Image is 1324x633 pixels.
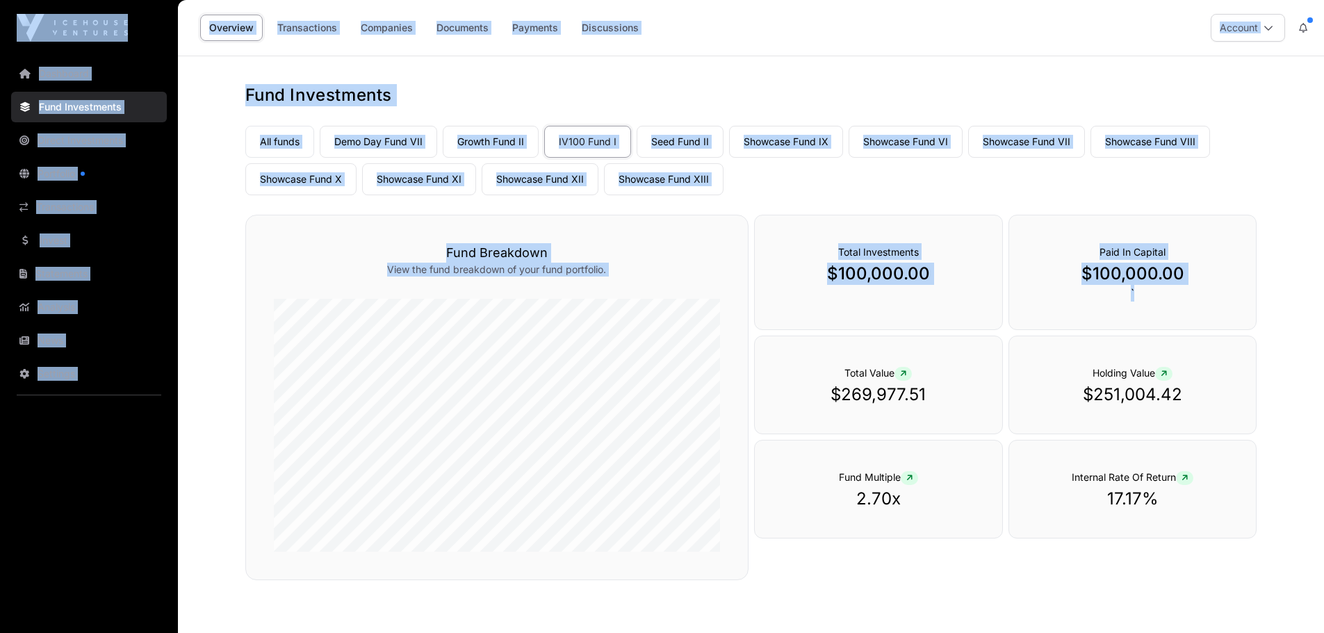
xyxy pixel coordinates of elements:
p: $269,977.51 [783,384,974,406]
a: Showcase Fund IX [729,126,843,158]
h3: Fund Breakdown [274,243,720,263]
p: View the fund breakdown of your fund portfolio. [274,263,720,277]
a: IV100 Fund I [544,126,631,158]
a: Discussions [573,15,648,41]
a: Analysis [11,292,167,322]
a: Documents [427,15,498,41]
a: Portfolio [11,158,167,189]
a: Payments [503,15,567,41]
img: Icehouse Ventures Logo [17,14,128,42]
a: Showcase Fund X [245,163,357,195]
span: Fund Multiple [839,471,918,483]
a: News [11,325,167,356]
button: Account [1211,14,1285,42]
a: Showcase Fund VIII [1090,126,1210,158]
span: Internal Rate Of Return [1072,471,1193,483]
h1: Fund Investments [245,84,1257,106]
a: Companies [352,15,422,41]
a: Showcase Fund XI [362,163,476,195]
span: Total Investments [838,246,919,258]
a: Invest [11,225,167,256]
a: Growth Fund II [443,126,539,158]
iframe: Chat Widget [1254,566,1324,633]
p: $251,004.42 [1037,384,1229,406]
span: Paid In Capital [1100,246,1166,258]
span: Holding Value [1093,367,1172,379]
a: Demo Day Fund VII [320,126,437,158]
a: Overview [200,15,263,41]
a: Transactions [268,15,346,41]
p: 17.17% [1037,488,1229,510]
a: Transactions [11,192,167,222]
div: ` [1008,215,1257,330]
span: Total Value [844,367,912,379]
p: $100,000.00 [783,263,974,285]
a: Seed Fund II [637,126,724,158]
p: $100,000.00 [1037,263,1229,285]
a: Dashboard [11,58,167,89]
a: Direct Investments [11,125,167,156]
a: Settings [11,359,167,389]
a: Showcase Fund VI [849,126,963,158]
a: Showcase Fund XII [482,163,598,195]
a: Showcase Fund XIII [604,163,724,195]
a: All funds [245,126,314,158]
a: Showcase Fund VII [968,126,1085,158]
p: 2.70x [783,488,974,510]
a: Statements [11,258,167,289]
a: Fund Investments [11,92,167,122]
